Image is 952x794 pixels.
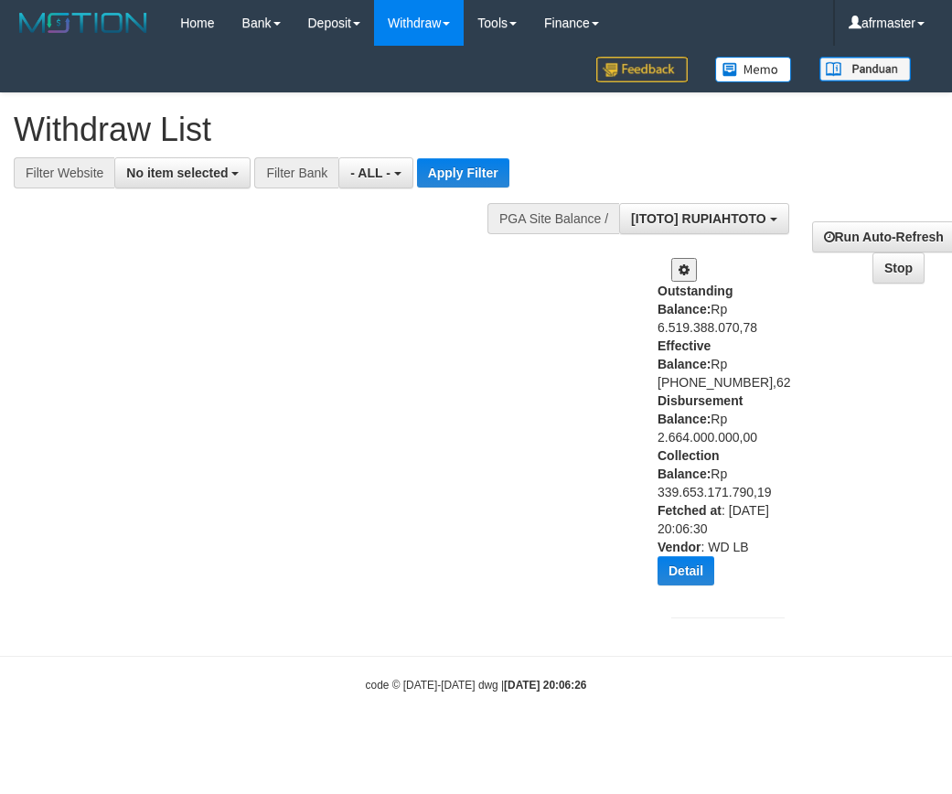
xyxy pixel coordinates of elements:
[596,57,688,82] img: Feedback.jpg
[417,158,509,188] button: Apply Filter
[715,57,792,82] img: Button%20Memo.svg
[619,203,788,234] button: [ITOTO] RUPIAHTOTO
[658,556,714,585] button: Detail
[14,9,153,37] img: MOTION_logo.png
[631,211,766,226] span: [ITOTO] RUPIAHTOTO
[658,393,743,426] b: Disbursement Balance:
[14,112,616,148] h1: Withdraw List
[658,284,733,317] b: Outstanding Balance:
[366,679,587,692] small: code © [DATE]-[DATE] dwg |
[658,448,720,481] b: Collection Balance:
[658,338,711,371] b: Effective Balance:
[14,157,114,188] div: Filter Website
[338,157,412,188] button: - ALL -
[872,252,925,284] a: Stop
[819,57,911,81] img: panduan.png
[658,282,775,599] div: Rp 6.519.388.070,78 Rp [PHONE_NUMBER],62 Rp 2.664.000.000,00 Rp 339.653.171.790,19 : [DATE] 20:06...
[254,157,338,188] div: Filter Bank
[126,166,228,180] span: No item selected
[350,166,390,180] span: - ALL -
[504,679,586,692] strong: [DATE] 20:06:26
[487,203,619,234] div: PGA Site Balance /
[114,157,251,188] button: No item selected
[658,540,701,554] b: Vendor
[658,503,722,518] b: Fetched at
